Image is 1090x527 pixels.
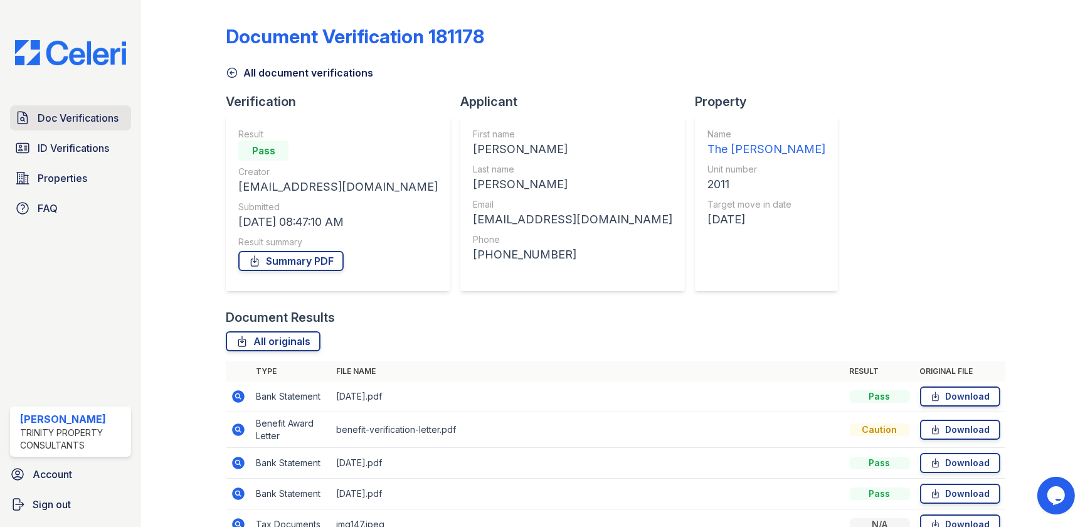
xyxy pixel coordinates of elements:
[460,93,695,110] div: Applicant
[38,141,109,156] span: ID Verifications
[850,390,910,403] div: Pass
[707,163,825,176] div: Unit number
[707,198,825,211] div: Target move in date
[226,65,373,80] a: All document verifications
[473,211,672,228] div: [EMAIL_ADDRESS][DOMAIN_NAME]
[707,141,825,158] div: The [PERSON_NAME]
[5,40,136,65] img: CE_Logo_Blue-a8612792a0a2168367f1c8372b55b34899dd931a85d93a1a3d3e32e68fde9ad4.png
[707,128,825,158] a: Name The [PERSON_NAME]
[695,93,848,110] div: Property
[251,412,331,448] td: Benefit Award Letter
[38,171,87,186] span: Properties
[473,163,672,176] div: Last name
[33,497,71,512] span: Sign out
[238,236,438,248] div: Result summary
[5,492,136,517] a: Sign out
[915,361,1005,381] th: Original file
[33,467,72,482] span: Account
[473,176,672,193] div: [PERSON_NAME]
[226,309,335,326] div: Document Results
[473,141,672,158] div: [PERSON_NAME]
[473,128,672,141] div: First name
[331,479,844,509] td: [DATE].pdf
[920,484,1000,504] a: Download
[10,105,131,130] a: Doc Verifications
[238,213,438,231] div: [DATE] 08:47:10 AM
[238,166,438,178] div: Creator
[850,423,910,436] div: Caution
[920,420,1000,440] a: Download
[920,453,1000,473] a: Download
[238,201,438,213] div: Submitted
[5,462,136,487] a: Account
[331,381,844,412] td: [DATE].pdf
[845,361,915,381] th: Result
[10,196,131,221] a: FAQ
[238,178,438,196] div: [EMAIL_ADDRESS][DOMAIN_NAME]
[238,251,344,271] a: Summary PDF
[251,479,331,509] td: Bank Statement
[251,361,331,381] th: Type
[331,412,844,448] td: benefit-verification-letter.pdf
[251,381,331,412] td: Bank Statement
[20,427,126,452] div: Trinity Property Consultants
[707,176,825,193] div: 2011
[331,448,844,479] td: [DATE].pdf
[473,233,672,246] div: Phone
[20,412,126,427] div: [PERSON_NAME]
[226,331,320,351] a: All originals
[473,198,672,211] div: Email
[850,487,910,500] div: Pass
[238,141,288,161] div: Pass
[38,201,58,216] span: FAQ
[226,25,484,48] div: Document Verification 181178
[10,136,131,161] a: ID Verifications
[10,166,131,191] a: Properties
[707,128,825,141] div: Name
[707,211,825,228] div: [DATE]
[226,93,460,110] div: Verification
[1037,477,1077,514] iframe: chat widget
[331,361,844,381] th: File name
[920,386,1000,407] a: Download
[850,457,910,469] div: Pass
[238,128,438,141] div: Result
[251,448,331,479] td: Bank Statement
[38,110,119,125] span: Doc Verifications
[473,246,672,263] div: [PHONE_NUMBER]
